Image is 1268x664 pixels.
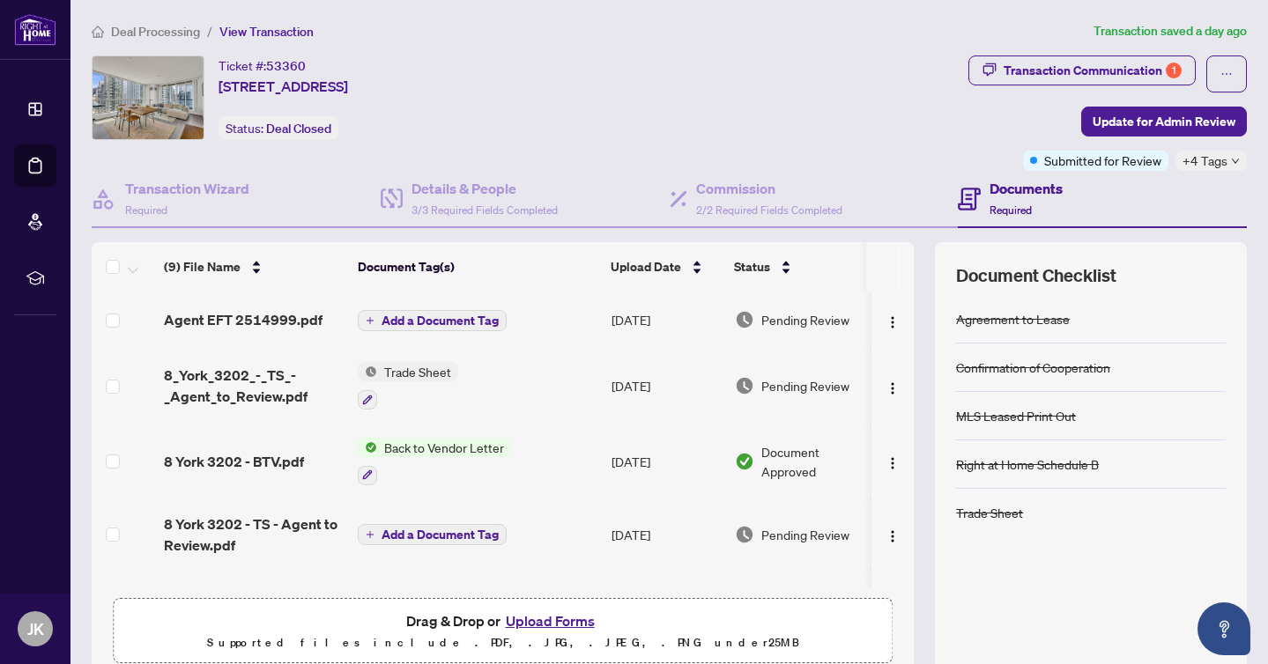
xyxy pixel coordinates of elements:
img: IMG-C12393522_1.jpg [93,56,204,139]
div: Transaction Communication [1004,56,1182,85]
button: Add a Document Tag [358,309,507,332]
img: Document Status [735,452,754,471]
span: home [92,26,104,38]
h4: Documents [990,178,1063,199]
td: [DATE] [604,291,728,348]
td: [DATE] [604,424,728,499]
span: Upload Date [611,257,681,277]
div: MLS Leased Print Out [956,406,1076,425]
h4: Details & People [412,178,558,199]
span: 3/3 Required Fields Completed [412,203,558,217]
span: Pending Review [761,376,849,395]
th: Upload Date [604,242,727,291]
span: Add a Document Tag [382,528,499,541]
button: Logo [879,306,907,334]
span: 8 York 3202 - TS - Agent to Review.pdf [164,513,344,556]
span: Document Approved [761,584,871,623]
span: down [1231,157,1240,166]
img: Document Status [735,525,754,544]
span: Back to Vendor Letter [377,438,511,457]
p: Supported files include .PDF, .JPG, .JPEG, .PNG under 25 MB [124,632,881,653]
button: Logo [879,447,907,476]
button: Upload Forms [501,609,600,632]
div: Confirmation of Cooperation [956,358,1110,377]
th: Status [727,242,877,291]
div: Trade Sheet [956,503,1023,522]
span: Add a Document Tag [382,314,499,327]
li: / [207,21,212,41]
img: Logo [886,456,900,470]
span: Status [734,257,770,277]
h4: Transaction Wizard [125,178,249,199]
span: Drag & Drop or [406,609,600,632]
button: Add a Document Tag [358,524,507,545]
span: Deal Closed [266,121,331,136]
span: Agent EFT 2514999.pdf [164,309,323,330]
span: Trade Sheet [377,362,458,381]
span: Required [990,203,1032,217]
span: 2/2 Required Fields Completed [696,203,842,217]
span: 8_York_3202_-_TS_-_Agent_to_Review.pdf [164,365,344,407]
div: 1 [1166,63,1182,78]
span: Update for Admin Review [1093,107,1235,136]
span: Drag & Drop orUpload FormsSupported files include .PDF, .JPG, .JPEG, .PNG under25MB [114,599,892,664]
span: ellipsis [1220,68,1233,80]
span: Document Approved [761,442,871,481]
article: Transaction saved a day ago [1094,21,1247,41]
span: Pending Review [761,525,849,544]
button: Open asap [1198,602,1250,655]
button: Add a Document Tag [358,310,507,331]
span: Deal Processing [111,24,200,40]
button: Logo [879,520,907,549]
button: Status IconTrade Sheet [358,362,458,409]
td: [DATE] [604,348,728,424]
img: Document Status [735,310,754,329]
button: Add a Document Tag [358,523,507,546]
button: Logo [879,372,907,400]
span: Submitted for Review [1044,151,1161,170]
img: Logo [886,315,900,329]
img: Status Icon [358,362,377,381]
span: 53360 [266,58,306,74]
img: logo [14,13,56,46]
img: Status Icon [358,438,377,457]
button: Status IconBack to Vendor Letter [358,438,511,485]
div: Right at Home Schedule B [956,454,1099,474]
span: JK [27,616,44,641]
th: (9) File Name [157,242,351,291]
button: Update for Admin Review [1081,107,1247,136]
td: [DATE] [604,499,728,570]
span: Required [125,203,167,217]
span: 8 York 3202 - BTV.pdf [164,451,304,472]
span: (9) File Name [164,257,241,277]
img: Logo [886,381,900,395]
span: +4 Tags [1183,151,1227,171]
span: Document Checklist [956,263,1116,288]
span: Pending Review [761,310,849,329]
img: Logo [886,529,900,543]
th: Document Tag(s) [351,242,604,291]
div: Status: [219,116,338,140]
span: View Transaction [219,24,314,40]
span: plus [366,530,374,539]
h4: Commission [696,178,842,199]
div: Ticket #: [219,55,306,76]
div: Agreement to Lease [956,309,1070,328]
span: plus [366,316,374,325]
button: Transaction Communication1 [968,55,1196,85]
td: [DATE] [604,570,728,637]
img: Document Status [735,376,754,395]
span: [STREET_ADDRESS] [219,76,348,97]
